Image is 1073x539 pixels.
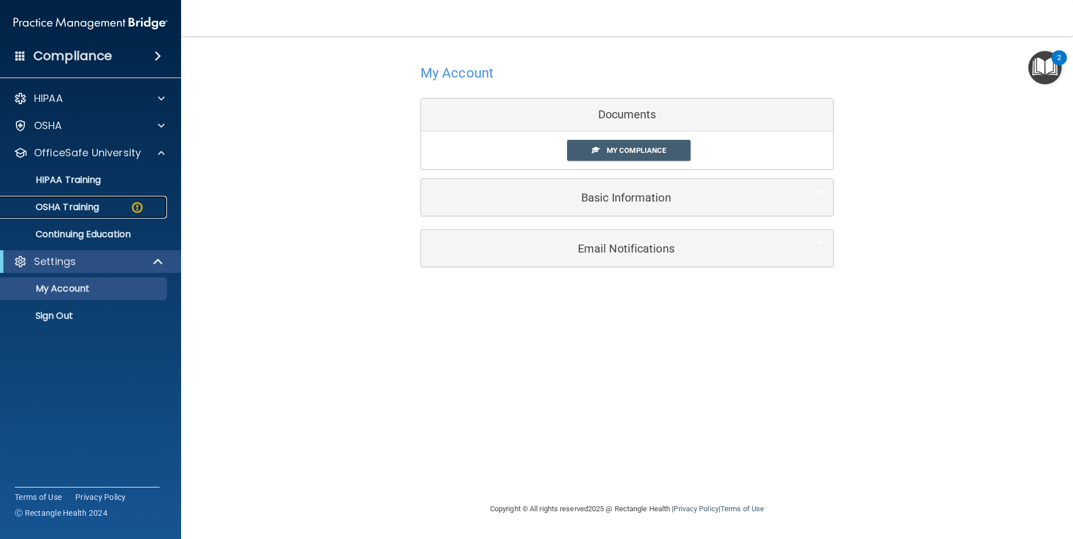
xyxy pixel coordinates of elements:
iframe: Drift Widget Chat Controller [877,459,1059,504]
p: Settings [34,255,76,268]
p: OSHA [34,119,62,132]
a: OSHA [14,119,165,132]
h5: Email Notifications [430,242,790,255]
a: Basic Information [430,185,825,210]
a: Privacy Policy [75,491,126,503]
a: Privacy Policy [673,504,718,513]
img: warning-circle.0cc9ac19.png [130,200,144,215]
p: HIPAA Training [7,174,101,186]
div: Documents [421,99,833,131]
h4: My Account [420,66,493,80]
p: My Account [7,283,162,294]
p: Continuing Education [7,229,162,240]
img: PMB logo [14,12,168,35]
h4: Compliance [33,48,112,64]
h5: Basic Information [430,191,790,204]
span: Ⓒ Rectangle Health 2024 [15,507,108,519]
a: Settings [14,255,164,268]
a: Terms of Use [15,491,62,503]
a: Terms of Use [720,504,764,513]
button: Open Resource Center, 2 new notifications [1028,51,1062,84]
div: 2 [1057,58,1061,72]
p: OfficeSafe University [34,146,141,160]
p: Sign Out [7,310,162,322]
a: HIPAA [14,92,165,105]
a: OfficeSafe University [14,146,165,160]
span: My Compliance [607,146,666,155]
a: Email Notifications [430,236,825,261]
p: HIPAA [34,92,63,105]
div: Copyright © All rights reserved 2025 @ Rectangle Health | | [420,491,834,527]
p: OSHA Training [7,202,99,213]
